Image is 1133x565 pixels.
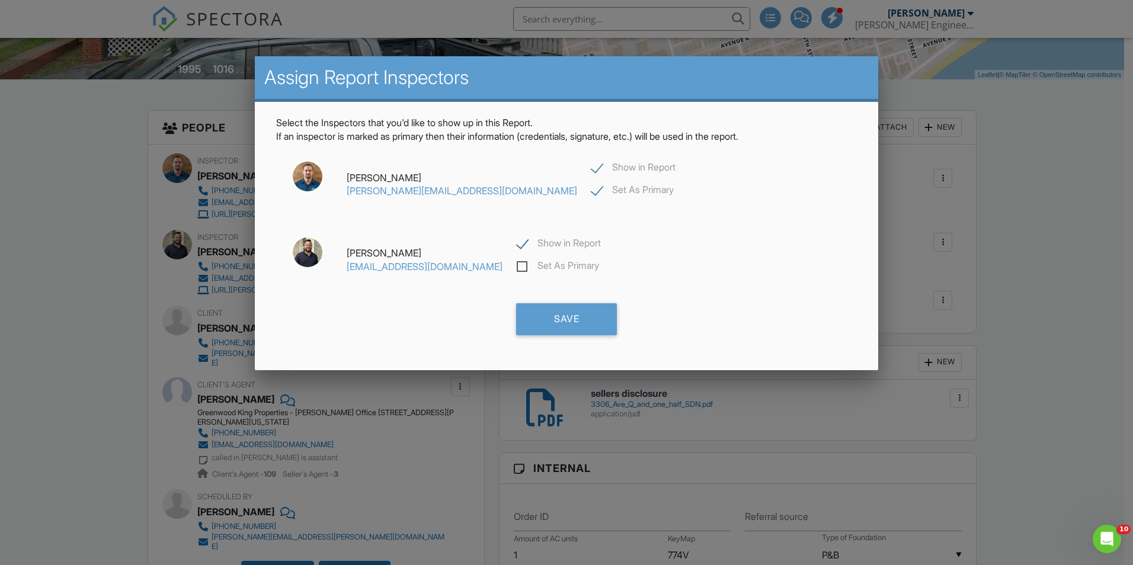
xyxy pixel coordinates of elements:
[517,260,599,275] label: Set As Primary
[516,303,617,335] div: Save
[347,185,577,197] a: [PERSON_NAME][EMAIL_ADDRESS][DOMAIN_NAME]
[591,184,674,199] label: Set As Primary
[293,237,322,267] img: unnamed_8.jpg
[293,162,322,191] img: gary_atherton1.jpg
[340,246,510,273] div: [PERSON_NAME]
[591,162,676,176] label: Show in Report
[517,237,601,252] label: Show in Report
[1093,525,1121,553] iframe: Intercom live chat
[1117,525,1131,534] span: 10
[347,261,503,272] a: [EMAIL_ADDRESS][DOMAIN_NAME]
[264,66,869,89] h2: Assign Report Inspectors
[340,171,584,198] div: [PERSON_NAME]
[269,116,864,143] p: Select the Inspectors that you'd like to show up in this Report. If an inspector is marked as pri...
